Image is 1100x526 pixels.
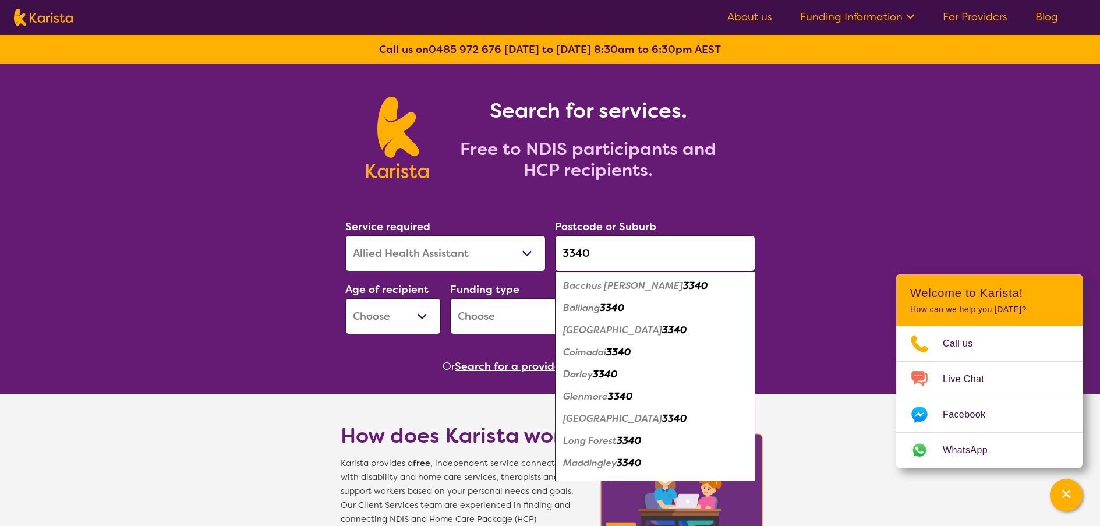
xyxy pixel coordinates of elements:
[1050,479,1083,511] button: Channel Menu
[561,474,749,496] div: Merrimu 3340
[561,341,749,363] div: Coimadai 3340
[910,305,1069,315] p: How can we help you [DATE]?
[561,363,749,386] div: Darley 3340
[600,302,624,314] em: 3340
[563,457,617,469] em: Maddingley
[896,274,1083,468] div: Channel Menu
[563,324,662,336] em: [GEOGRAPHIC_DATA]
[563,435,617,447] em: Long Forest
[561,297,749,319] div: Balliang 3340
[345,220,430,234] label: Service required
[662,412,687,425] em: 3340
[943,335,987,352] span: Call us
[563,280,683,292] em: Bacchus [PERSON_NAME]
[14,9,73,26] img: Karista logo
[683,280,708,292] em: 3340
[429,43,501,57] a: 0485 972 676
[413,458,430,469] b: free
[943,406,999,423] span: Facebook
[608,390,632,403] em: 3340
[563,368,593,380] em: Darley
[555,220,656,234] label: Postcode or Suburb
[943,370,998,388] span: Live Chat
[341,422,585,450] h1: How does Karista work?
[593,368,617,380] em: 3340
[366,97,429,178] img: Karista logo
[606,346,631,358] em: 3340
[910,286,1069,300] h2: Welcome to Karista!
[602,479,626,491] em: 3340
[800,10,915,24] a: Funding Information
[555,235,755,271] input: Type
[727,10,772,24] a: About us
[455,358,657,375] button: Search for a provider to leave a review
[563,346,606,358] em: Coimadai
[443,358,455,375] span: Or
[561,386,749,408] div: Glenmore 3340
[662,324,687,336] em: 3340
[563,412,662,425] em: [GEOGRAPHIC_DATA]
[561,408,749,430] div: Hopetoun Park 3340
[561,275,749,297] div: Bacchus Marsh 3340
[443,97,734,125] h1: Search for services.
[563,302,600,314] em: Balliang
[617,435,641,447] em: 3340
[561,319,749,341] div: Balliang East 3340
[943,10,1007,24] a: For Providers
[345,283,429,296] label: Age of recipient
[563,390,608,403] em: Glenmore
[443,139,734,181] h2: Free to NDIS participants and HCP recipients.
[896,433,1083,468] a: Web link opens in a new tab.
[1035,10,1058,24] a: Blog
[943,442,1002,459] span: WhatsApp
[563,479,602,491] em: Merrimu
[379,43,721,57] b: Call us on [DATE] to [DATE] 8:30am to 6:30pm AEST
[617,457,641,469] em: 3340
[896,326,1083,468] ul: Choose channel
[450,283,519,296] label: Funding type
[561,430,749,452] div: Long Forest 3340
[561,452,749,474] div: Maddingley 3340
